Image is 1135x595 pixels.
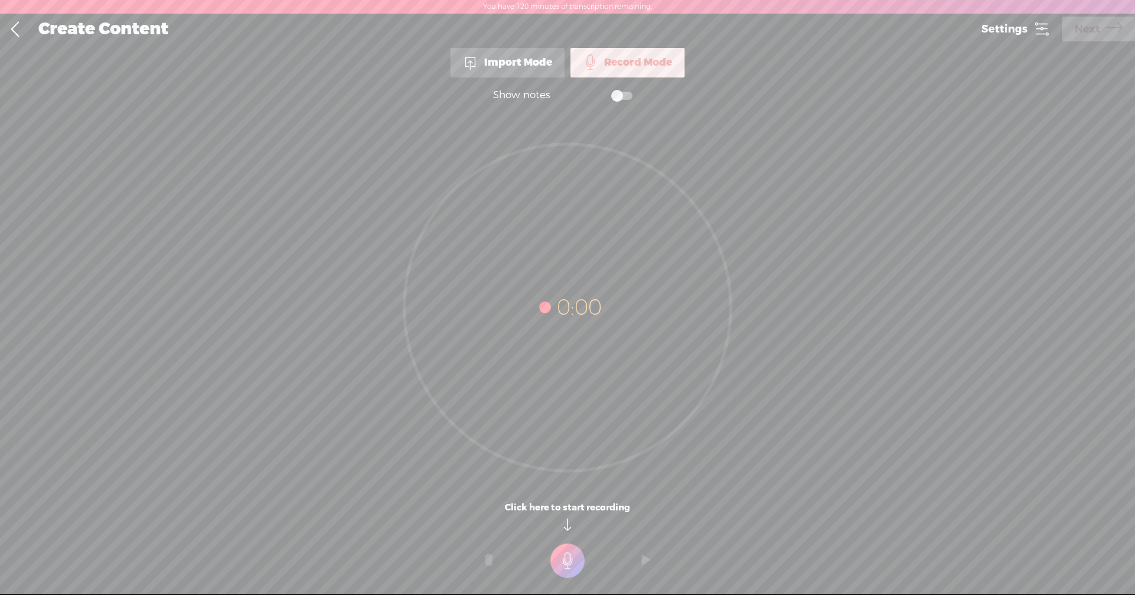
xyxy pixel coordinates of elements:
[30,14,969,45] div: Create Content
[493,89,550,102] div: Show notes
[450,48,565,77] div: Import Mode
[570,48,685,77] div: Record Mode
[483,2,652,12] label: You have 120 minutes of transcription remaining.
[981,24,1027,35] span: Settings
[1075,14,1100,44] span: Next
